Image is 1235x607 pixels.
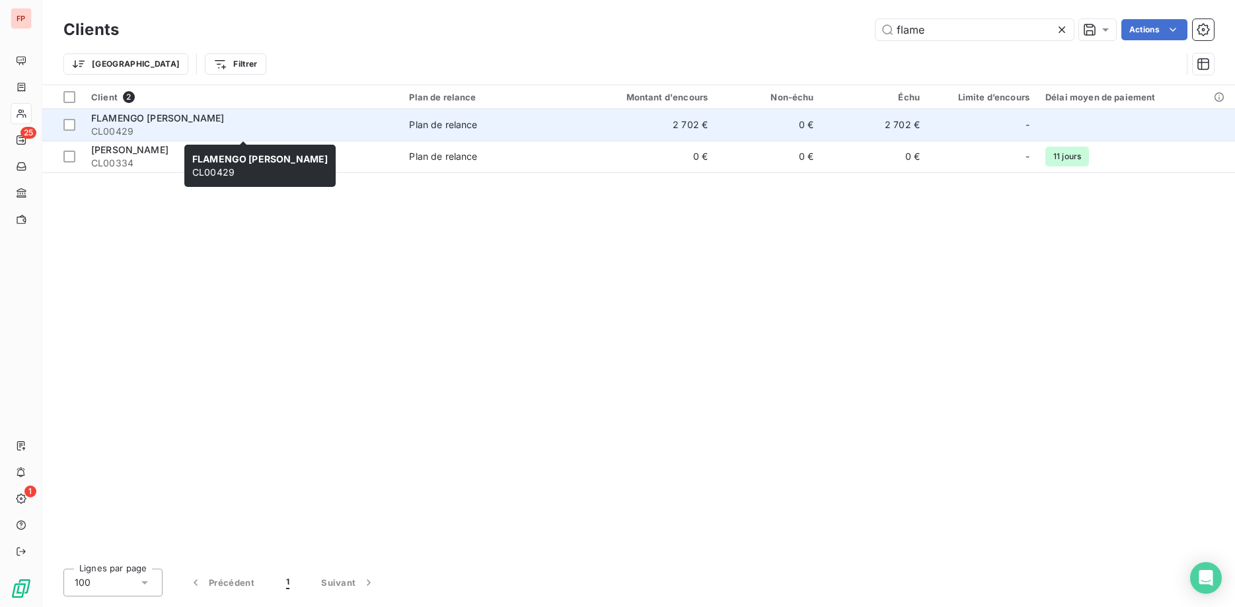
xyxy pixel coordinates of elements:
div: Plan de relance [409,150,477,163]
div: FP [11,8,32,29]
td: 0 € [716,141,821,172]
div: Limite d’encours [936,92,1029,102]
div: Montant d'encours [581,92,708,102]
h3: Clients [63,18,119,42]
span: - [1026,118,1029,131]
input: Rechercher [876,19,1074,40]
span: 25 [20,127,36,139]
span: 11 jours [1045,147,1089,166]
td: 0 € [574,141,716,172]
td: 2 702 € [574,109,716,141]
div: Open Intercom Messenger [1190,562,1222,594]
img: Logo LeanPay [11,578,32,599]
button: Filtrer [205,54,266,75]
td: 0 € [716,109,821,141]
span: 100 [75,576,91,589]
button: Précédent [173,569,270,596]
button: [GEOGRAPHIC_DATA] [63,54,188,75]
span: 1 [24,485,36,497]
span: - [1026,150,1029,163]
button: Actions [1121,19,1187,40]
button: Suivant [305,569,391,596]
span: CL00334 [91,157,393,170]
span: [PERSON_NAME] [91,144,168,155]
div: Plan de relance [409,92,566,102]
div: Délai moyen de paiement [1045,92,1227,102]
span: 1 [286,576,289,589]
div: Échu [830,92,920,102]
span: FLAMENGO [PERSON_NAME] [91,112,224,124]
span: Client [91,92,118,102]
span: CL00429 [91,125,393,138]
div: Plan de relance [409,118,477,131]
button: 1 [270,569,305,596]
div: Non-échu [724,92,813,102]
span: CL00429 [192,153,328,178]
span: 2 [123,91,135,103]
span: FLAMENGO [PERSON_NAME] [192,153,328,164]
td: 0 € [822,141,928,172]
td: 2 702 € [822,109,928,141]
